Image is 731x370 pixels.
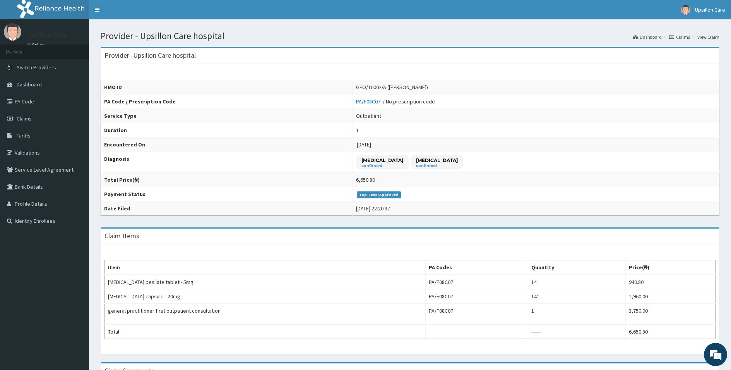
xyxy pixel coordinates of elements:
[356,126,359,134] div: 1
[101,31,719,41] h1: Provider - Upsillon Care hospital
[17,81,42,88] span: Dashboard
[356,98,435,105] div: / No prescription code
[105,304,426,318] td: general practitioner first outpatient consultation
[695,6,725,13] span: Upsillon Care
[101,173,353,187] th: Total Price(₦)
[356,83,428,91] div: GEO/10002/A ([PERSON_NAME])
[104,232,139,239] h3: Claim Items
[101,109,353,123] th: Service Type
[633,34,662,40] a: Dashboard
[17,132,31,139] span: Tariffs
[416,164,458,168] small: confirmed
[697,34,719,40] a: View Claim
[528,289,625,304] td: 14
[105,325,426,339] td: Total
[17,64,56,71] span: Switch Providers
[101,187,353,201] th: Payment Status
[356,112,381,120] div: Outpatient
[625,289,715,304] td: 1,960.00
[625,260,715,275] th: Price(₦)
[357,141,371,148] span: [DATE]
[356,205,390,212] div: [DATE] 22:20:37
[105,275,426,289] td: [MEDICAL_DATA] besilate tablet - 5mg
[528,304,625,318] td: 1
[528,275,625,289] td: 14
[105,260,426,275] th: Item
[528,325,625,339] td: ------
[17,115,32,122] span: Claims
[669,34,690,40] a: Claims
[357,191,401,198] span: Top-Level Approved
[361,157,403,163] p: [MEDICAL_DATA]
[101,152,353,173] th: Diagnosis
[625,275,715,289] td: 940.80
[425,289,528,304] td: PA/F08C07
[681,5,690,15] img: User Image
[416,157,458,163] p: [MEDICAL_DATA]
[101,138,353,152] th: Encountered On
[27,31,67,38] p: Upsillon Care
[101,123,353,138] th: Duration
[101,95,353,109] th: PA Code / Prescription Code
[356,176,375,184] div: 6,650.80
[101,201,353,216] th: Date Filed
[425,260,528,275] th: PA Codes
[625,304,715,318] td: 3,750.00
[4,23,21,41] img: User Image
[425,275,528,289] td: PA/F08C07
[105,289,426,304] td: [MEDICAL_DATA] capsule - 20mg
[425,304,528,318] td: PA/F08C07
[27,42,46,48] a: Online
[101,80,353,95] th: HMO ID
[356,98,383,105] a: PA/F08C07
[361,164,403,168] small: confirmed
[104,52,196,59] h3: Provider - Upsillon Care hospital
[625,325,715,339] td: 6,650.80
[528,260,625,275] th: Quantity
